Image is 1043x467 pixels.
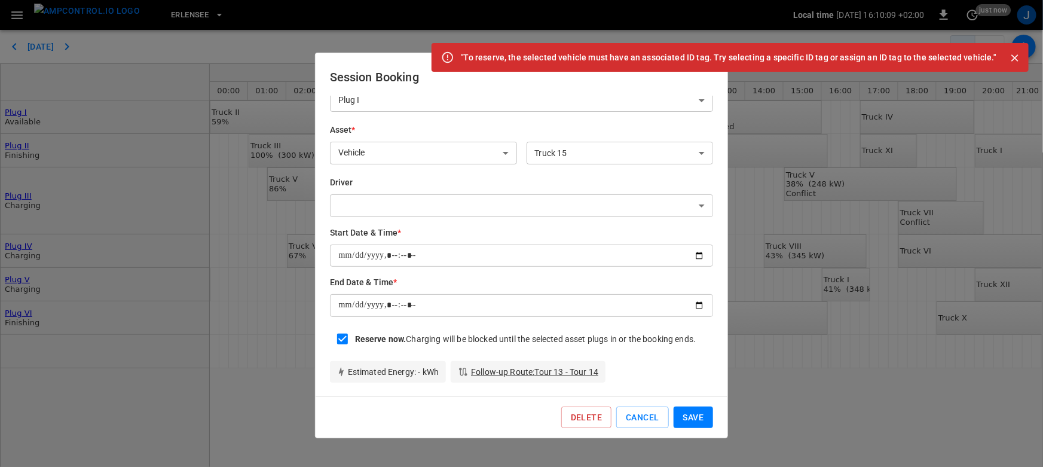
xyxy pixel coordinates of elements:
h6: Session Booking [330,68,714,87]
h6: Start Date & Time [330,227,714,240]
div: "To reserve, the selected vehicle must have an associated ID tag. Try selecting a specific ID tag... [461,47,996,68]
button: Close [1006,49,1024,67]
h6: End Date & Time [330,276,714,289]
button: Delete [561,407,611,429]
div: Truck 15 [527,142,714,164]
div: Plug I [330,89,714,112]
a: Follow-up Route:Tour 13 - Tour 14 [471,366,598,378]
p: Estimated Energy : - kWh [337,366,439,378]
div: Charging will be blocked until the selected asset plugs in or the booking ends. [355,333,696,345]
h6: Driver [330,176,714,190]
button: Cancel [616,407,668,429]
h6: Asset [330,124,517,137]
strong: Reserve now. [355,334,406,344]
div: Vehicle [330,142,517,164]
button: Save [674,407,714,429]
